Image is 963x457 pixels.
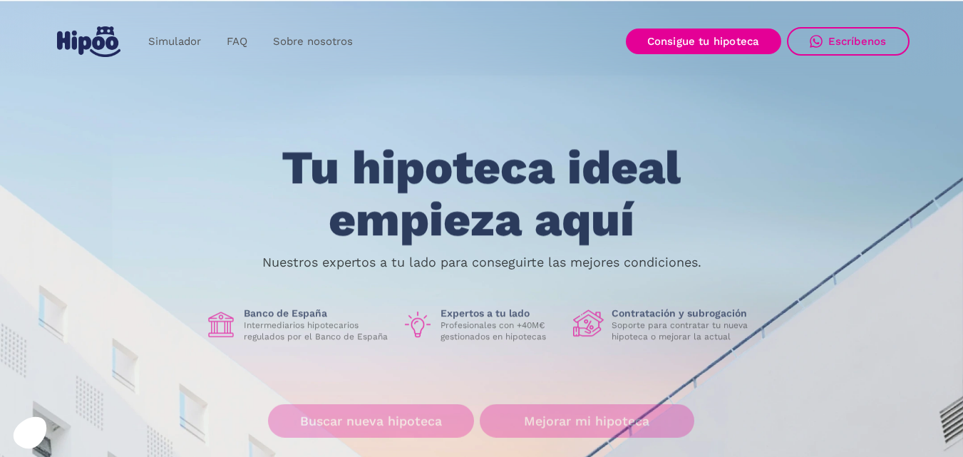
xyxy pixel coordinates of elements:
h1: Expertos a tu lado [441,307,562,320]
p: Soporte para contratar tu nueva hipoteca o mejorar la actual [612,320,758,343]
h1: Tu hipoteca ideal empieza aquí [211,143,751,246]
a: home [54,21,124,63]
h1: Banco de España [244,307,391,320]
a: Mejorar mi hipoteca [480,404,694,438]
p: Profesionales con +40M€ gestionados en hipotecas [441,320,562,343]
a: Sobre nosotros [260,28,366,56]
a: Buscar nueva hipoteca [268,404,474,438]
a: FAQ [214,28,260,56]
h1: Contratación y subrogación [612,307,758,320]
a: Consigue tu hipoteca [626,29,781,54]
p: Intermediarios hipotecarios regulados por el Banco de España [244,320,391,343]
a: Simulador [135,28,214,56]
div: Escríbenos [828,35,887,48]
a: Escríbenos [787,27,910,56]
p: Nuestros expertos a tu lado para conseguirte las mejores condiciones. [262,257,701,268]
